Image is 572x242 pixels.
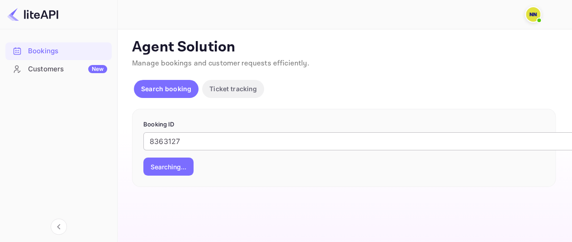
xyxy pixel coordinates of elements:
button: Searching... [143,158,194,176]
span: Manage bookings and customer requests efficiently. [132,59,309,68]
div: New [88,65,107,73]
a: Bookings [5,42,112,59]
a: CustomersNew [5,60,112,77]
img: N/A N/A [526,7,540,22]
div: Customers [28,64,107,74]
p: Agent Solution [132,38,556,56]
p: Search booking [141,84,191,93]
p: Booking ID [143,120,544,129]
img: LiteAPI logo [7,7,58,22]
div: Bookings [28,46,107,56]
div: CustomersNew [5,60,112,78]
div: Bookings [5,42,112,60]
button: Collapse navigation [51,219,67,235]
p: Ticket tracking [209,84,257,93]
